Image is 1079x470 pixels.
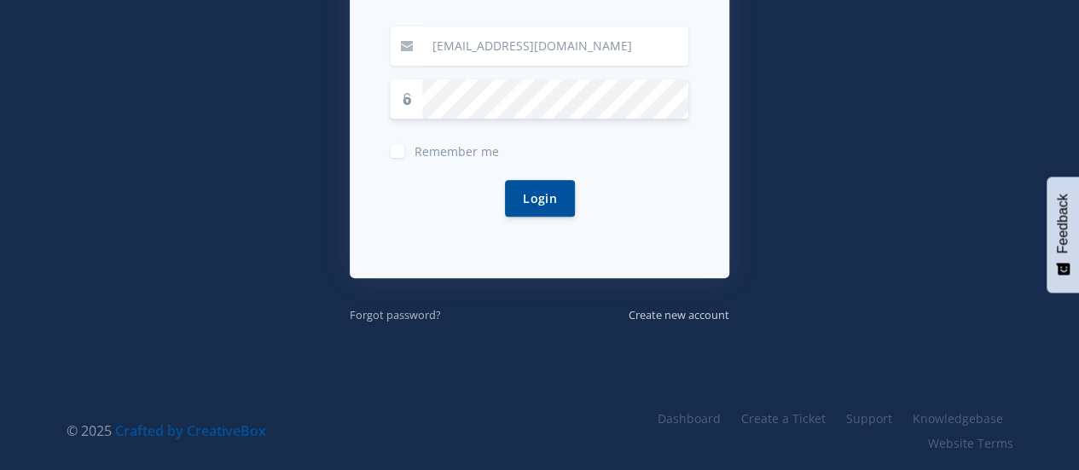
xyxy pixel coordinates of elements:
small: Create new account [629,307,729,322]
a: Website Terms [918,431,1013,455]
span: Knowledgebase [913,410,1003,426]
span: Feedback [1055,194,1070,253]
span: Remember me [415,143,499,160]
a: Create a Ticket [731,406,836,431]
button: Feedback - Show survey [1047,177,1079,293]
button: Login [505,180,575,217]
input: Email / User ID [422,26,688,66]
a: Create new account [629,305,729,323]
a: Support [836,406,902,431]
a: Dashboard [647,406,731,431]
a: Crafted by CreativeBox [115,421,266,440]
a: Knowledgebase [902,406,1013,431]
div: © 2025 [67,421,527,441]
a: Forgot password? [350,305,441,323]
small: Forgot password? [350,307,441,322]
